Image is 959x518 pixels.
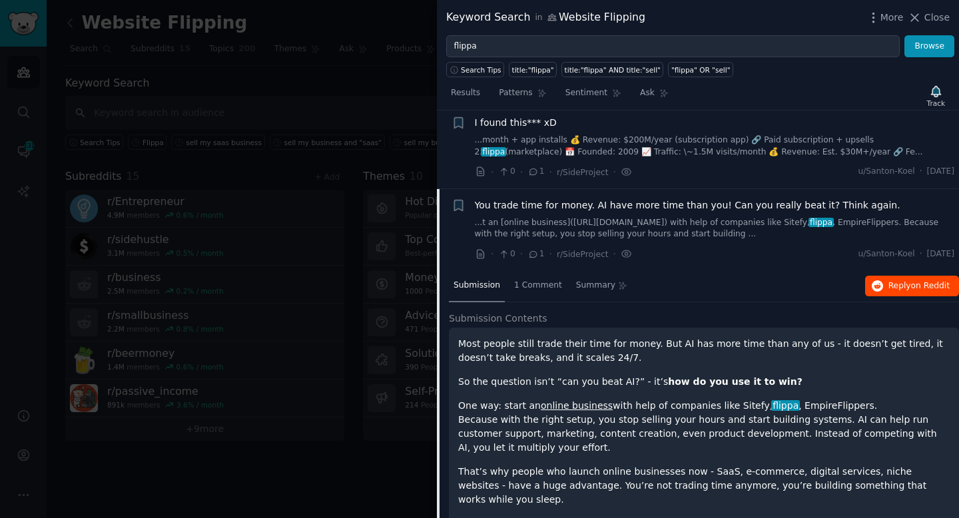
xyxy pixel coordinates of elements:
[527,248,544,260] span: 1
[458,337,950,365] p: Most people still trade their time for money. But AI has more time than any of us - it doesn’t ge...
[475,198,900,212] a: You trade time for money. AI have more time than you! Can you really beat it? Think again.
[565,87,607,99] span: Sentiment
[461,65,501,75] span: Search Tips
[561,62,663,77] a: title:"flippa" AND title:"sell"
[481,147,506,156] span: flippa
[557,250,609,259] span: r/SideProject
[557,168,609,177] span: r/SideProject
[549,165,552,179] span: ·
[911,281,950,290] span: on Reddit
[565,65,661,75] div: title:"flippa" AND title:"sell"
[535,12,542,24] span: in
[927,248,954,260] span: [DATE]
[671,65,731,75] div: "flippa" OR "sell"
[549,247,552,261] span: ·
[499,87,532,99] span: Patterns
[613,247,616,261] span: ·
[446,35,900,58] input: Try a keyword related to your business
[927,99,945,108] div: Track
[640,87,655,99] span: Ask
[446,83,485,110] a: Results
[458,375,950,389] p: So the question isn’t “can you beat AI?” - it’s
[458,399,950,455] p: One way: start an with help of companies like Sitefy, , EmpireFlippers. Because with the right se...
[512,65,554,75] div: title:"flippa"
[904,35,954,58] button: Browse
[613,165,616,179] span: ·
[866,11,904,25] button: More
[475,116,557,130] a: I found this*** xD
[924,11,950,25] span: Close
[865,276,959,297] button: Replyon Reddit
[449,312,547,326] span: Submission Contents
[491,247,493,261] span: ·
[922,82,950,110] button: Track
[808,218,834,227] span: flippa
[858,248,914,260] span: u/Santon-Koel
[498,166,515,178] span: 0
[514,280,562,292] span: 1 Comment
[920,248,922,260] span: ·
[454,280,500,292] span: Submission
[668,376,802,387] strong: how do you use it to win?
[576,280,615,292] span: Summary
[858,166,914,178] span: u/Santon-Koel
[920,166,922,178] span: ·
[475,217,955,240] a: ...t an [online business]([URL][DOMAIN_NAME]) with help of companies like Sitefy,flippa, EmpireFl...
[494,83,551,110] a: Patterns
[561,83,626,110] a: Sentiment
[491,165,493,179] span: ·
[446,62,504,77] button: Search Tips
[458,465,950,507] p: That’s why people who launch online businesses now - SaaS, e-commerce, digital services, niche we...
[475,134,955,158] a: ...month + app installs 💰 Revenue: $200M/year (subscription app) 🔗 Paid subscription + upsells 2....
[771,400,800,411] span: flippa
[888,280,950,292] span: Reply
[451,87,480,99] span: Results
[668,62,733,77] a: "flippa" OR "sell"
[908,11,950,25] button: Close
[498,248,515,260] span: 0
[927,166,954,178] span: [DATE]
[527,166,544,178] span: 1
[541,400,613,411] a: online business
[635,83,673,110] a: Ask
[446,9,645,26] div: Keyword Search Website Flipping
[520,247,523,261] span: ·
[520,165,523,179] span: ·
[509,62,557,77] a: title:"flippa"
[880,11,904,25] span: More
